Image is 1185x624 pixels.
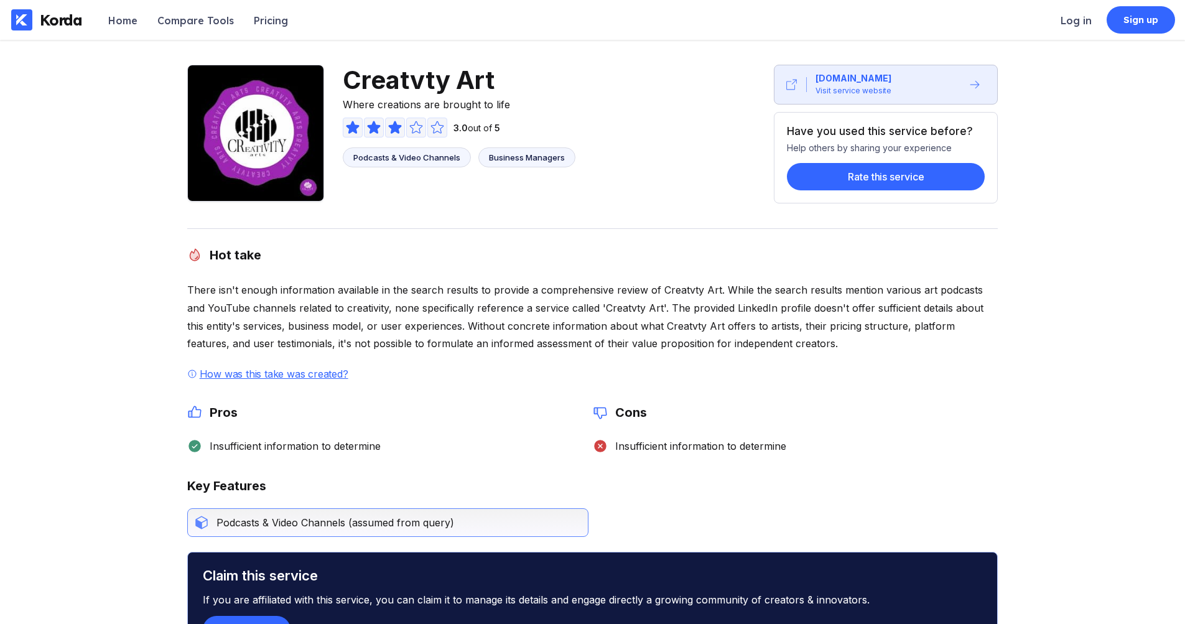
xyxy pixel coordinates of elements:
[478,147,575,167] a: Business Managers
[816,72,891,85] div: [DOMAIN_NAME]
[608,440,786,452] div: Insufficient information to determine
[495,123,500,133] span: 5
[848,170,924,183] div: Rate this service
[787,153,985,190] a: Rate this service
[157,14,234,27] div: Compare Tools
[608,405,647,420] h2: Cons
[108,14,137,27] div: Home
[453,123,468,133] span: 3.0
[203,567,983,584] div: Claim this service
[187,478,266,493] div: Key Features
[1107,6,1175,34] a: Sign up
[202,405,238,420] h2: Pros
[343,65,575,95] span: Creatvty Art
[787,125,978,137] div: Have you used this service before?
[254,14,288,27] div: Pricing
[187,281,998,353] div: There isn't enough information available in the search results to provide a comprehensive review ...
[203,584,983,616] div: If you are affiliated with this service, you can claim it to manage its details and engage direct...
[816,85,891,97] div: Visit service website
[774,65,998,105] button: [DOMAIN_NAME]Visit service website
[202,248,261,263] h2: Hot take
[353,152,460,162] div: Podcasts & Video Channels
[787,137,985,153] div: Help others by sharing your experience
[197,368,351,380] div: How was this take was created?
[187,65,324,202] img: Creatvty Art
[1061,14,1092,27] div: Log in
[343,95,575,111] span: Where creations are brought to life
[489,152,565,162] div: Business Managers
[448,123,500,133] div: out of
[209,516,454,529] div: Podcasts & Video Channels (assumed from query)
[1123,14,1159,26] div: Sign up
[343,147,471,167] a: Podcasts & Video Channels
[40,11,82,29] div: Korda
[202,440,381,452] div: Insufficient information to determine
